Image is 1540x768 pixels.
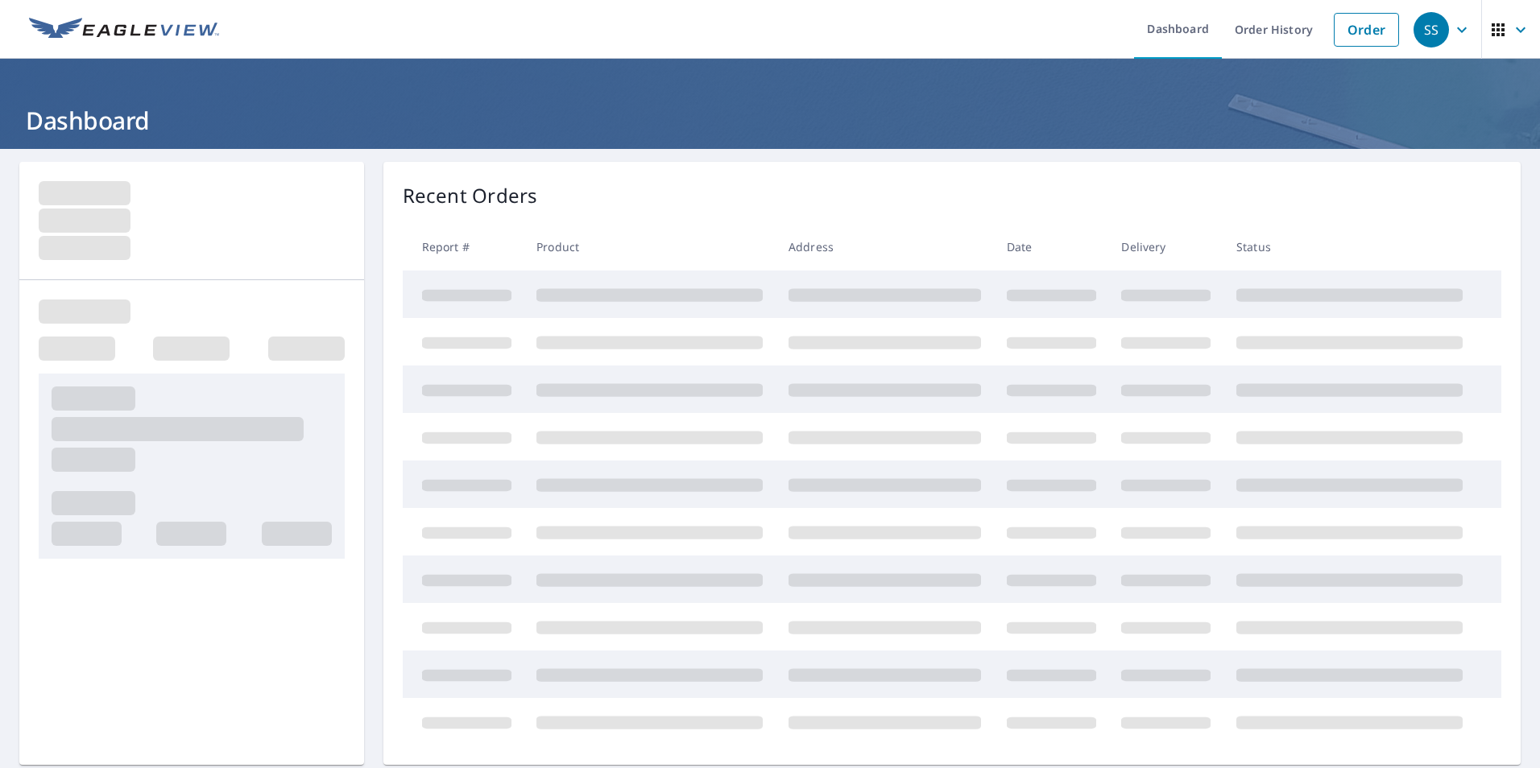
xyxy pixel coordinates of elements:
th: Delivery [1108,223,1223,270]
th: Product [524,223,776,270]
th: Date [994,223,1109,270]
th: Address [776,223,994,270]
th: Status [1223,223,1476,270]
a: Order [1334,13,1399,47]
div: SS [1414,12,1449,47]
h1: Dashboard [19,104,1521,137]
p: Recent Orders [403,181,538,210]
img: EV Logo [29,18,219,42]
th: Report # [403,223,524,270]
